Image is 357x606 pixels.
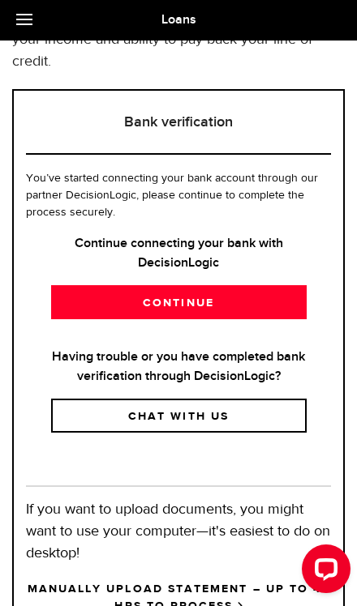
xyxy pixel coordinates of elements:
span: You’ve started connecting your bank account through our partner DecisionLogic, please continue to... [26,173,318,218]
h3: Bank verification [26,91,331,155]
a: Continue [51,285,307,319]
strong: Continue connecting your bank with DecisionLogic [26,234,331,273]
p: If you want to upload documents, you might want to use your computer—it's easiest to do on desktop! [26,485,331,565]
strong: Having trouble or you have completed bank verification through DecisionLogic? [26,348,331,386]
iframe: LiveChat chat widget [289,538,357,606]
span: Loans [161,12,196,28]
a: Chat with us [51,399,307,433]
